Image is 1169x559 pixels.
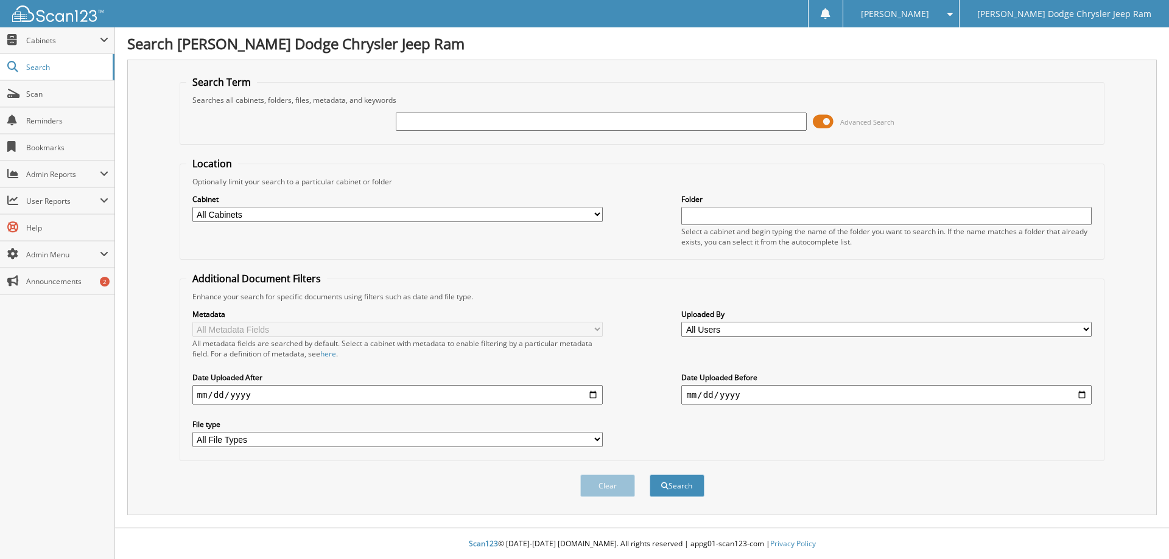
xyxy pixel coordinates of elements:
span: Admin Reports [26,169,100,179]
button: Clear [580,474,635,497]
span: Advanced Search [840,117,894,127]
div: All metadata fields are searched by default. Select a cabinet with metadata to enable filtering b... [192,338,603,359]
legend: Additional Document Filters [186,272,327,285]
legend: Location [186,157,238,170]
span: Scan123 [469,538,498,549]
span: Search [26,62,107,72]
label: File type [192,419,603,429]
span: Cabinets [26,35,100,46]
label: Metadata [192,309,603,319]
span: Scan [26,89,108,99]
div: © [DATE]-[DATE] [DOMAIN_NAME]. All rights reserved | appg01-scan123-com | [115,529,1169,559]
div: Enhance your search for specific documents using filters such as date and file type. [186,291,1098,302]
img: scan123-logo-white.svg [12,5,104,22]
input: start [192,385,603,404]
label: Uploaded By [681,309,1092,319]
button: Search [650,474,704,497]
a: here [320,349,336,359]
iframe: Chat Widget [1108,501,1169,559]
span: User Reports [26,196,100,206]
label: Date Uploaded After [192,372,603,383]
span: Reminders [26,116,108,126]
span: Admin Menu [26,249,100,260]
label: Date Uploaded Before [681,372,1092,383]
span: [PERSON_NAME] Dodge Chrysler Jeep Ram [977,10,1151,18]
label: Folder [681,194,1092,204]
span: Bookmarks [26,142,108,153]
input: end [681,385,1092,404]
div: Searches all cabinets, folders, files, metadata, and keywords [186,95,1098,105]
label: Cabinet [192,194,603,204]
h1: Search [PERSON_NAME] Dodge Chrysler Jeep Ram [127,33,1157,54]
div: Optionally limit your search to a particular cabinet or folder [186,176,1098,187]
span: [PERSON_NAME] [861,10,929,18]
span: Help [26,223,108,233]
span: Announcements [26,276,108,286]
a: Privacy Policy [770,538,816,549]
div: 2 [100,277,110,286]
legend: Search Term [186,75,257,89]
div: Select a cabinet and begin typing the name of the folder you want to search in. If the name match... [681,226,1092,247]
